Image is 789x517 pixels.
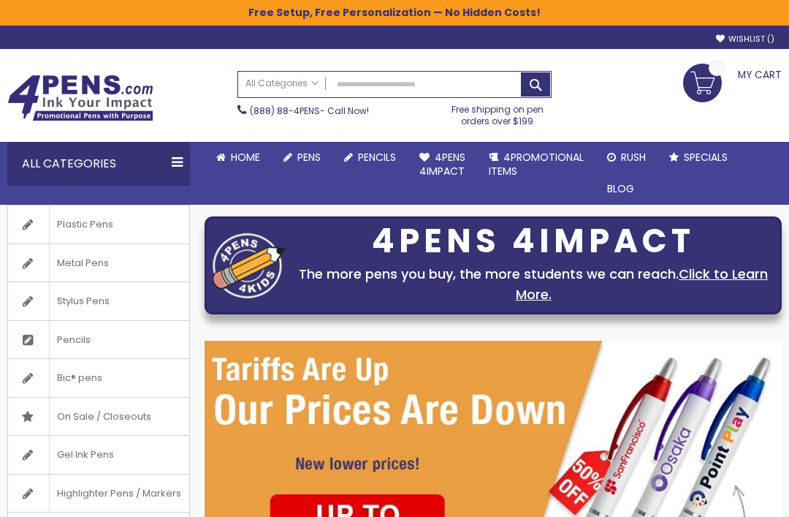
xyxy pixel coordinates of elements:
[489,150,584,178] span: 4PROMOTIONAL ITEMS
[245,78,319,89] span: All Categories
[7,142,190,186] div: All Categories
[408,142,477,187] a: 4Pens4impact
[49,436,121,474] span: Gel Ink Pens
[358,150,396,165] span: Pencils
[293,264,774,305] div: The more pens you buy, the more students we can reach.
[443,98,552,127] div: Free shipping on pen orders over $199
[213,233,286,299] img: four_pen_logo.png
[595,142,657,173] a: Rush
[49,359,110,397] span: Bic® pens
[238,72,326,96] a: All Categories
[716,34,774,45] a: Wishlist
[49,205,121,244] span: Plastic Pens
[49,282,117,320] span: Stylus Pens
[8,321,189,359] a: Pencils
[8,244,189,282] a: Metal Pens
[595,173,646,205] a: Blog
[621,150,646,165] span: Rush
[297,150,321,165] span: Pens
[231,150,260,165] span: Home
[7,75,153,121] img: 4Pens Custom Pens and Promotional Products
[272,142,332,173] a: Pens
[293,226,774,257] div: 4PENS 4IMPACT
[607,181,634,196] span: Blog
[49,398,159,436] span: On Sale / Closeouts
[250,105,320,117] a: (888) 88-4PENS
[684,150,728,165] span: Specials
[8,398,189,436] a: On Sale / Closeouts
[8,205,189,244] a: Plastic Pens
[657,142,739,173] a: Specials
[332,142,408,173] a: Pencils
[477,142,595,187] a: 4PROMOTIONALITEMS
[419,150,465,178] span: 4Pens 4impact
[250,105,369,117] span: - Call Now!
[8,282,189,320] a: Stylus Pens
[205,142,272,173] a: Home
[8,475,189,513] a: Highlighter Pens / Markers
[49,244,116,282] span: Metal Pens
[49,321,98,359] span: Pencils
[49,475,188,513] span: Highlighter Pens / Markers
[8,359,189,397] a: Bic® pens
[8,436,189,474] a: Gel Ink Pens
